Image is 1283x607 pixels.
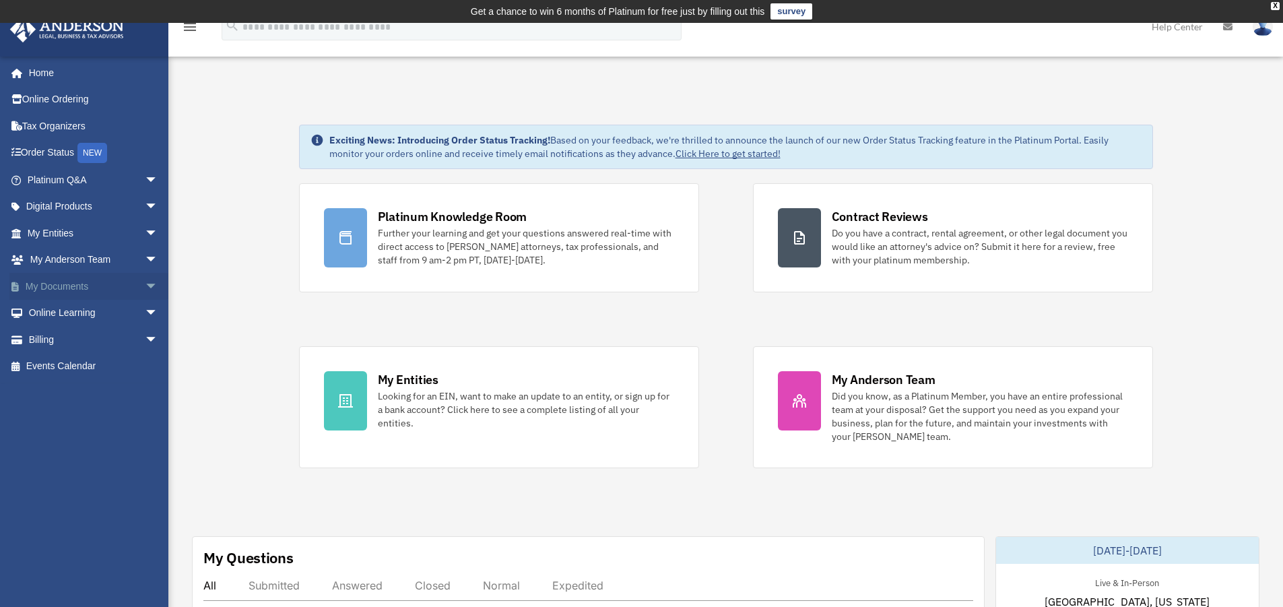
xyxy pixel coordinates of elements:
a: Click Here to get started! [676,148,781,160]
div: Do you have a contract, rental agreement, or other legal document you would like an attorney's ad... [832,226,1128,267]
a: My Entities Looking for an EIN, want to make an update to an entity, or sign up for a bank accoun... [299,346,699,468]
span: arrow_drop_down [145,300,172,327]
span: arrow_drop_down [145,326,172,354]
a: Billingarrow_drop_down [9,326,178,353]
span: arrow_drop_down [145,247,172,274]
div: My Questions [203,548,294,568]
div: NEW [77,143,107,163]
i: search [225,18,240,33]
i: menu [182,19,198,35]
div: Closed [415,579,451,592]
a: Tax Organizers [9,113,178,139]
div: Submitted [249,579,300,592]
span: arrow_drop_down [145,220,172,247]
a: Online Ordering [9,86,178,113]
a: Contract Reviews Do you have a contract, rental agreement, or other legal document you would like... [753,183,1153,292]
strong: Exciting News: Introducing Order Status Tracking! [329,134,550,146]
div: Did you know, as a Platinum Member, you have an entire professional team at your disposal? Get th... [832,389,1128,443]
span: arrow_drop_down [145,166,172,194]
a: menu [182,24,198,35]
div: Live & In-Person [1084,575,1170,589]
a: My Documentsarrow_drop_down [9,273,178,300]
a: Home [9,59,172,86]
a: My Entitiesarrow_drop_down [9,220,178,247]
img: Anderson Advisors Platinum Portal [6,16,128,42]
a: Platinum Q&Aarrow_drop_down [9,166,178,193]
div: Get a chance to win 6 months of Platinum for free just by filling out this [471,3,765,20]
div: Platinum Knowledge Room [378,208,527,225]
a: Digital Productsarrow_drop_down [9,193,178,220]
div: Expedited [552,579,603,592]
div: Looking for an EIN, want to make an update to an entity, or sign up for a bank account? Click her... [378,389,674,430]
div: Based on your feedback, we're thrilled to announce the launch of our new Order Status Tracking fe... [329,133,1142,160]
div: Further your learning and get your questions answered real-time with direct access to [PERSON_NAM... [378,226,674,267]
div: [DATE]-[DATE] [996,537,1259,564]
div: Contract Reviews [832,208,928,225]
a: My Anderson Teamarrow_drop_down [9,247,178,274]
a: Order StatusNEW [9,139,178,167]
img: User Pic [1253,17,1273,36]
div: close [1271,2,1280,10]
span: arrow_drop_down [145,273,172,300]
div: Normal [483,579,520,592]
a: My Anderson Team Did you know, as a Platinum Member, you have an entire professional team at your... [753,346,1153,468]
span: arrow_drop_down [145,193,172,221]
a: survey [770,3,812,20]
div: All [203,579,216,592]
a: Platinum Knowledge Room Further your learning and get your questions answered real-time with dire... [299,183,699,292]
div: My Entities [378,371,438,388]
div: My Anderson Team [832,371,935,388]
a: Events Calendar [9,353,178,380]
div: Answered [332,579,383,592]
a: Online Learningarrow_drop_down [9,300,178,327]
